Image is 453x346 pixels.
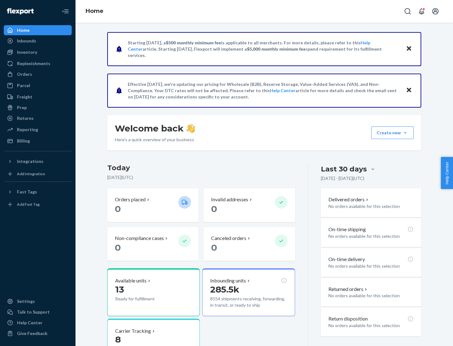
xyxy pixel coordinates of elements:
[115,235,164,242] p: Non-compliance cases
[17,138,30,144] div: Billing
[4,199,72,209] a: Add Fast Tag
[328,286,368,293] button: Returned orders
[17,60,50,67] div: Replenishments
[4,36,72,46] a: Inbounds
[17,94,32,100] div: Freight
[202,268,295,316] button: Inbounding units285.5k8554 shipments receiving, forwarding, in transit, or ready to ship
[204,227,295,261] button: Canceled orders 0
[59,5,72,18] button: Close Navigation
[328,315,368,322] p: Return disposition
[4,328,72,338] button: Give Feedback
[17,126,38,133] div: Reporting
[17,202,40,207] div: Add Fast Tag
[115,296,173,302] p: Ready for fulfillment
[211,204,217,214] span: 0
[107,174,295,181] p: [DATE] ( UTC )
[4,296,72,306] a: Settings
[4,187,72,197] button: Fast Tags
[4,25,72,35] a: Home
[328,293,414,299] p: No orders available for this selection
[17,49,37,55] div: Inventory
[4,318,72,328] a: Help Center
[115,137,195,143] p: Here’s a quick overview of your business
[107,227,199,261] button: Non-compliance cases 0
[204,188,295,222] button: Invalid addresses 0
[4,103,72,113] a: Prep
[429,5,442,18] button: Open account menu
[4,169,72,179] a: Add Integration
[210,277,246,284] p: Inbounding units
[4,81,72,91] a: Parcel
[107,188,199,222] button: Orders placed 0
[115,242,121,253] span: 0
[4,69,72,79] a: Orders
[17,71,32,77] div: Orders
[17,38,36,44] div: Inbounds
[17,158,43,165] div: Integrations
[17,82,30,89] div: Parcel
[17,320,42,326] div: Help Center
[441,157,453,189] button: Help Center
[17,309,50,315] div: Talk to Support
[7,8,34,14] img: Flexport logo
[128,40,400,59] p: Starting [DATE], a is applicable to all merchants. For more details, please refer to this article...
[405,44,413,53] button: Close
[115,123,195,134] h1: Welcome back
[405,86,413,95] button: Close
[328,233,414,239] p: No orders available for this selection
[210,296,287,308] p: 8554 shipments receiving, forwarding, in transit, or ready to ship
[328,263,414,269] p: No orders available for this selection
[107,163,295,173] h3: Today
[86,8,103,14] a: Home
[17,171,45,176] div: Add Integration
[321,175,364,181] p: [DATE] - [DATE] ( UTC )
[321,164,367,174] div: Last 30 days
[17,298,35,304] div: Settings
[17,115,34,121] div: Returns
[186,124,195,133] img: hand-wave emoji
[17,104,27,111] div: Prep
[270,88,295,93] a: Help Center
[115,327,151,335] p: Carrier Tracking
[115,196,146,203] p: Orders placed
[328,196,370,203] button: Delivered orders
[4,92,72,102] a: Freight
[401,5,414,18] button: Open Search Box
[328,322,414,329] p: No orders available for this selection
[211,242,217,253] span: 0
[17,330,48,337] div: Give Feedback
[115,284,124,295] span: 13
[4,125,72,135] a: Reporting
[211,235,246,242] p: Canceled orders
[415,5,428,18] button: Open notifications
[4,307,72,317] a: Talk to Support
[247,46,306,52] span: $5,000 monthly minimum fee
[4,59,72,69] a: Replenishments
[81,2,109,20] ol: breadcrumbs
[4,47,72,57] a: Inventory
[107,268,200,316] button: Available units13Ready for fulfillment
[115,204,121,214] span: 0
[328,226,366,233] p: On-time shipping
[115,334,121,345] span: 8
[17,189,37,195] div: Fast Tags
[4,113,72,123] a: Returns
[128,81,400,100] p: Effective [DATE], we're updating our pricing for Wholesale (B2B), Reserve Storage, Value-Added Se...
[371,126,414,139] button: Create new
[4,136,72,146] a: Billing
[4,156,72,166] button: Integrations
[328,203,414,209] p: No orders available for this selection
[17,27,30,33] div: Home
[115,277,147,284] p: Available units
[211,196,248,203] p: Invalid addresses
[210,284,239,295] span: 285.5k
[328,256,365,263] p: On-time delivery
[166,40,221,45] span: $500 monthly minimum fee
